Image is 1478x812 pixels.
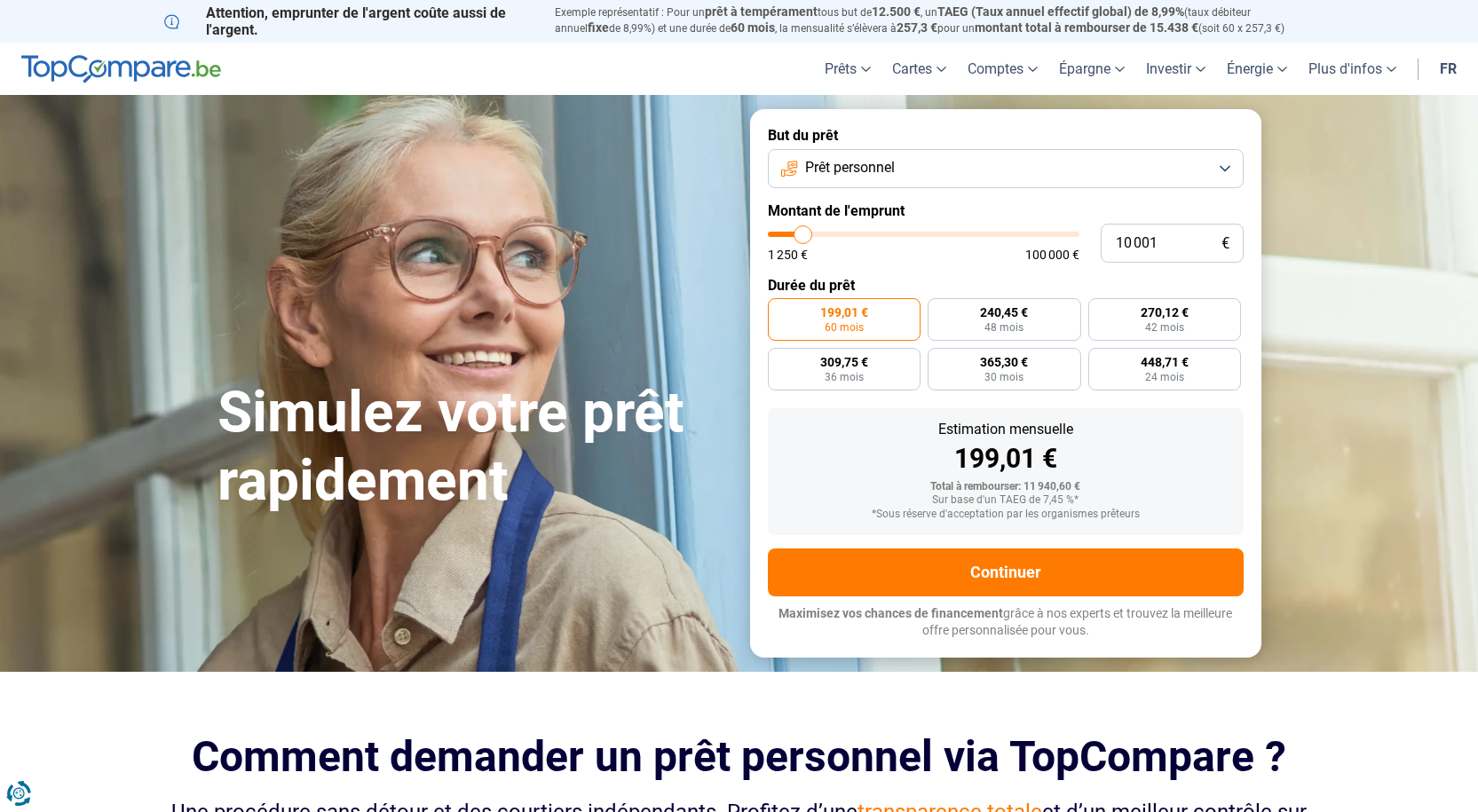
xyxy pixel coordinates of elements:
a: fr [1429,43,1467,95]
div: Total à rembourser: 11 940,60 € [782,481,1229,493]
span: 257,3 € [897,20,937,35]
label: Montant de l'emprunt [768,202,1244,219]
span: prêt à tempérament [705,4,818,19]
span: 60 mois [825,322,864,333]
a: Énergie [1216,43,1298,95]
span: 365,30 € [980,356,1028,368]
a: Investir [1135,43,1216,95]
span: 42 mois [1145,322,1184,333]
a: Cartes [881,43,957,95]
span: 448,71 € [1141,356,1189,368]
span: € [1221,236,1229,251]
span: 24 mois [1145,372,1184,382]
span: Prêt personnel [805,158,895,177]
span: Maximisez vos chances de financement [779,606,1003,620]
p: Attention, emprunter de l'argent coûte aussi de l'argent. [164,4,534,38]
span: 36 mois [825,372,864,382]
button: Prêt personnel [768,149,1244,188]
span: 12.500 € [872,4,921,19]
img: TopCompare [21,55,221,83]
label: But du prêt [768,127,1244,144]
span: 199,01 € [820,306,868,319]
h1: Simulez votre prêt rapidement [217,379,729,516]
a: Prêts [814,43,881,95]
button: Continuer [768,548,1244,596]
span: 60 mois [731,20,775,35]
span: 30 mois [984,372,1024,382]
span: 240,45 € [980,306,1028,319]
div: Estimation mensuelle [782,422,1229,437]
p: Exemple représentatif : Pour un tous but de , un (taux débiteur annuel de 8,99%) et une durée de ... [555,4,1315,36]
h2: Comment demander un prêt personnel via TopCompare ? [164,732,1315,781]
span: 48 mois [984,322,1024,333]
a: Plus d'infos [1298,43,1407,95]
span: TAEG (Taux annuel effectif global) de 8,99% [937,4,1184,19]
span: 270,12 € [1141,306,1189,319]
div: *Sous réserve d'acceptation par les organismes prêteurs [782,508,1229,521]
span: montant total à rembourser de 15.438 € [975,20,1198,35]
a: Épargne [1048,43,1135,95]
span: 1 250 € [768,248,808,261]
span: 100 000 € [1025,248,1079,261]
div: 199,01 € [782,445,1229,472]
label: Durée du prêt [768,277,1244,294]
p: grâce à nos experts et trouvez la meilleure offre personnalisée pour vous. [768,605,1244,640]
span: 309,75 € [820,356,868,368]
a: Comptes [957,43,1048,95]
div: Sur base d'un TAEG de 7,45 %* [782,494,1229,507]
span: fixe [588,20,609,35]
